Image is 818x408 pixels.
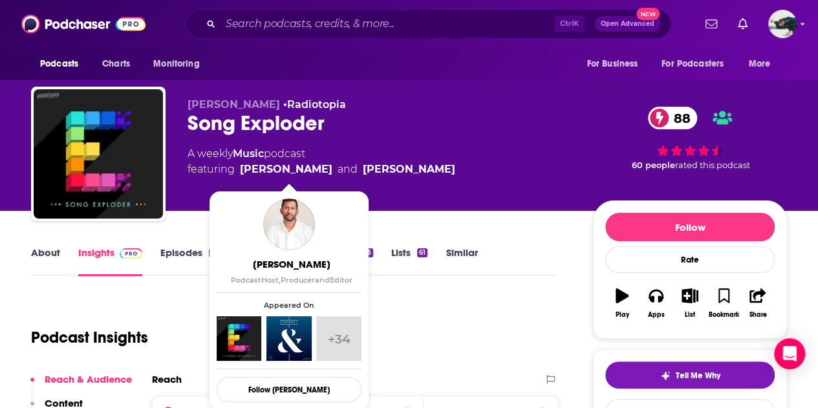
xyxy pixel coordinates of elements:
a: Charts [94,52,138,76]
button: Reach & Audience [30,373,132,397]
span: [PERSON_NAME] [219,258,364,270]
img: Hrishikesh Hirway [263,199,315,250]
button: Follow [PERSON_NAME] [217,377,361,402]
a: Hrishikesh Hirway [240,162,332,177]
div: Play [616,311,629,319]
h1: Podcast Insights [31,328,148,347]
button: Follow [605,213,775,241]
span: Monitoring [153,55,199,73]
span: Tell Me Why [676,370,720,381]
div: A weekly podcast [188,146,455,177]
span: New [636,8,660,20]
img: Song Exploder [217,316,261,361]
div: Apps [648,311,665,319]
span: 60 people [632,160,675,170]
div: List [685,311,695,319]
button: open menu [144,52,216,76]
button: Share [741,280,775,327]
img: Partners [266,316,311,361]
div: 61 [417,248,427,257]
span: [PERSON_NAME] [188,98,280,111]
img: Podchaser Pro [120,248,142,259]
img: Song Exploder [34,89,163,219]
span: For Podcasters [662,55,724,73]
a: InsightsPodchaser Pro [78,246,142,276]
div: Rate [605,246,775,273]
span: 88 [661,107,697,129]
span: Podcasts [40,55,78,73]
button: Apps [639,280,673,327]
button: Bookmark [707,280,740,327]
a: 88 [648,107,697,129]
span: Appeared On [217,301,361,310]
div: Bookmark [709,311,739,319]
div: Search podcasts, credits, & more... [185,9,671,39]
a: [PERSON_NAME]PodcastHost,ProducerandEditor [219,258,364,285]
a: +34 [316,316,361,361]
span: featuring [188,162,455,177]
input: Search podcasts, credits, & more... [221,14,554,34]
span: , [279,275,281,285]
a: Lists61 [391,246,427,276]
span: and [315,275,330,285]
span: Open Advanced [601,21,654,27]
div: 88 60 peoplerated this podcast [593,98,787,178]
button: open menu [740,52,787,76]
span: Podcast Host Producer Editor [231,275,352,285]
span: Ctrl K [554,16,585,32]
a: Similar [446,246,477,276]
a: Show notifications dropdown [700,13,722,35]
button: List [673,280,707,327]
a: Episodes344 [160,246,226,276]
div: Open Intercom Messenger [774,338,805,369]
div: Share [749,311,766,319]
div: [PERSON_NAME] [363,162,455,177]
h2: Reach [152,373,182,385]
span: rated this podcast [675,160,750,170]
a: About [31,246,60,276]
button: Open AdvancedNew [595,16,660,32]
img: tell me why sparkle [660,370,671,381]
button: Play [605,280,639,327]
img: Podchaser - Follow, Share and Rate Podcasts [21,12,145,36]
button: Show profile menu [768,10,797,38]
span: • [283,98,346,111]
button: tell me why sparkleTell Me Why [605,361,775,389]
button: open menu [31,52,95,76]
a: Radiotopia [287,98,346,111]
button: open menu [653,52,742,76]
span: For Business [587,55,638,73]
span: More [749,55,771,73]
a: Music [233,147,264,160]
p: Reach & Audience [45,373,132,385]
img: User Profile [768,10,797,38]
a: Show notifications dropdown [733,13,753,35]
button: open menu [577,52,654,76]
span: and [338,162,358,177]
span: Charts [102,55,130,73]
span: Logged in as fsg.publicity [768,10,797,38]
